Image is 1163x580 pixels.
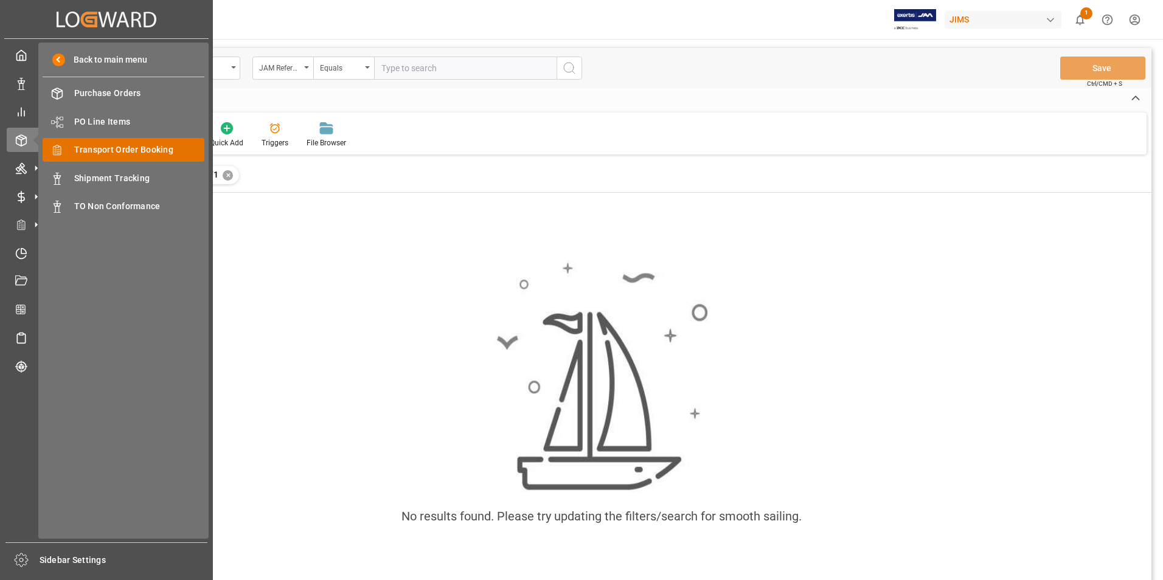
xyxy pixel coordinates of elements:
span: Ctrl/CMD + S [1087,79,1122,88]
a: Sailing Schedules [7,326,206,350]
button: Help Center [1094,6,1121,33]
a: CO2 Calculator [7,297,206,321]
a: Tracking Shipment [7,354,206,378]
img: Exertis%20JAM%20-%20Email%20Logo.jpg_1722504956.jpg [894,9,936,30]
a: My Cockpit [7,43,206,67]
div: File Browser [307,137,346,148]
a: Shipment Tracking [43,166,204,190]
button: show 1 new notifications [1066,6,1094,33]
img: smooth_sailing.jpeg [495,261,708,493]
a: My Reports [7,100,206,123]
button: open menu [252,57,313,80]
a: PO Line Items [43,109,204,133]
a: Document Management [7,269,206,293]
div: Quick Add [210,137,243,148]
a: Purchase Orders [43,81,204,105]
span: 1 [1080,7,1092,19]
span: Shipment Tracking [74,172,205,185]
div: JIMS [945,11,1061,29]
a: TO Non Conformance [43,195,204,218]
div: JAM Reference Number [259,60,300,74]
button: open menu [313,57,374,80]
span: TO Non Conformance [74,200,205,213]
button: JIMS [945,8,1066,31]
a: Transport Order Booking [43,138,204,162]
button: search button [557,57,582,80]
div: Equals [320,60,361,74]
span: Sidebar Settings [40,554,208,567]
span: Back to main menu [65,54,147,66]
span: Purchase Orders [74,87,205,100]
input: Type to search [374,57,557,80]
button: Save [1060,57,1145,80]
a: Timeslot Management V2 [7,241,206,264]
div: No results found. Please try updating the filters/search for smooth sailing. [401,507,802,525]
a: Data Management [7,71,206,95]
div: Triggers [262,137,288,148]
span: Transport Order Booking [74,143,205,156]
span: PO Line Items [74,116,205,128]
div: ✕ [223,170,233,181]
